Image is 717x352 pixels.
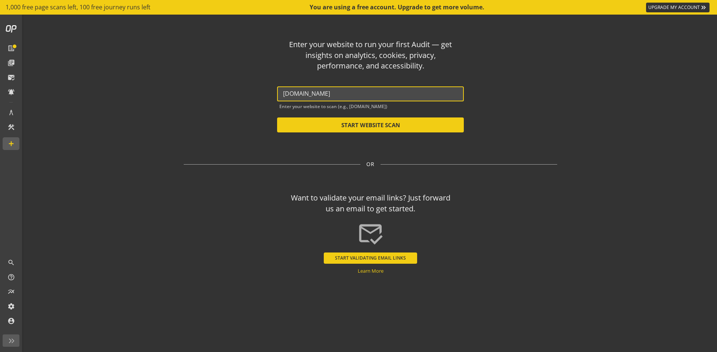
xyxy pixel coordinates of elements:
[366,160,375,168] span: OR
[288,39,454,71] div: Enter your website to run your first Audit — get insights on analytics, cookies, privacy, perform...
[7,259,15,266] mat-icon: search
[7,109,15,116] mat-icon: architecture
[7,88,15,96] mat-icon: notifications_active
[283,90,458,97] input: Enter website URL*
[279,102,387,109] mat-hint: Enter your website to scan (e.g., [DOMAIN_NAME])
[358,267,384,274] a: Learn More
[7,140,15,147] mat-icon: add
[288,193,454,214] div: Want to validate your email links? Just forward us an email to get started.
[7,317,15,325] mat-icon: account_circle
[7,123,15,131] mat-icon: construction
[7,59,15,67] mat-icon: library_books
[7,74,15,81] mat-icon: mark_email_read
[7,45,15,52] mat-icon: list_alt
[700,4,707,11] mat-icon: keyboard_double_arrow_right
[646,3,710,12] a: UPGRADE MY ACCOUNT
[357,220,384,247] mat-icon: mark_email_read
[310,3,485,12] div: You are using a free account. Upgrade to get more volume.
[7,273,15,281] mat-icon: help_outline
[277,117,464,132] button: START WEBSITE SCAN
[324,252,417,264] button: START VALIDATING EMAIL LINKS
[7,288,15,296] mat-icon: multiline_chart
[7,303,15,310] mat-icon: settings
[6,3,150,12] span: 1,000 free page scans left, 100 free journey runs left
